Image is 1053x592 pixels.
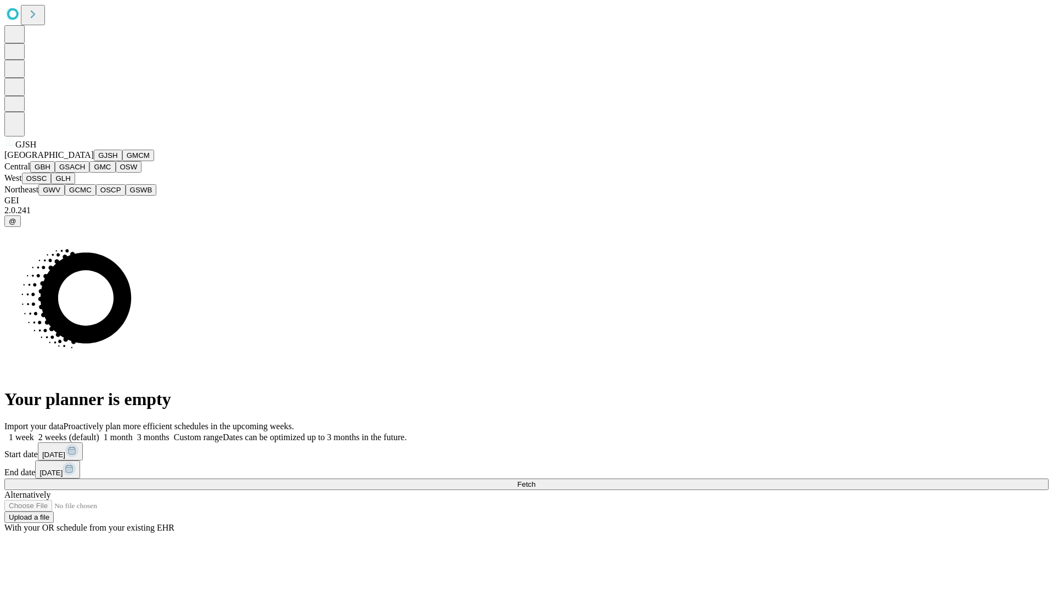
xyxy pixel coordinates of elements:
[174,432,223,442] span: Custom range
[4,460,1049,479] div: End date
[22,173,52,184] button: OSSC
[15,140,36,149] span: GJSH
[4,196,1049,206] div: GEI
[51,173,75,184] button: GLH
[4,511,54,523] button: Upload a file
[4,490,50,499] span: Alternatively
[9,217,16,225] span: @
[64,422,294,431] span: Proactively plan more efficient schedules in the upcoming weeks.
[4,479,1049,490] button: Fetch
[4,162,30,171] span: Central
[42,451,65,459] span: [DATE]
[116,161,142,173] button: OSW
[30,161,55,173] button: GBH
[4,389,1049,409] h1: Your planner is empty
[223,432,406,442] span: Dates can be optimized up to 3 months in the future.
[94,150,122,161] button: GJSH
[55,161,89,173] button: GSACH
[4,422,64,431] span: Import your data
[96,184,126,196] button: OSCP
[4,150,94,160] span: [GEOGRAPHIC_DATA]
[39,469,63,477] span: [DATE]
[38,442,83,460] button: [DATE]
[4,185,38,194] span: Northeast
[38,432,99,442] span: 2 weeks (default)
[4,206,1049,215] div: 2.0.241
[517,480,535,488] span: Fetch
[137,432,169,442] span: 3 months
[104,432,133,442] span: 1 month
[4,523,174,532] span: With your OR schedule from your existing EHR
[4,442,1049,460] div: Start date
[89,161,115,173] button: GMC
[122,150,154,161] button: GMCM
[35,460,80,479] button: [DATE]
[9,432,34,442] span: 1 week
[126,184,157,196] button: GSWB
[38,184,65,196] button: GWV
[4,215,21,227] button: @
[4,173,22,183] span: West
[65,184,96,196] button: GCMC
